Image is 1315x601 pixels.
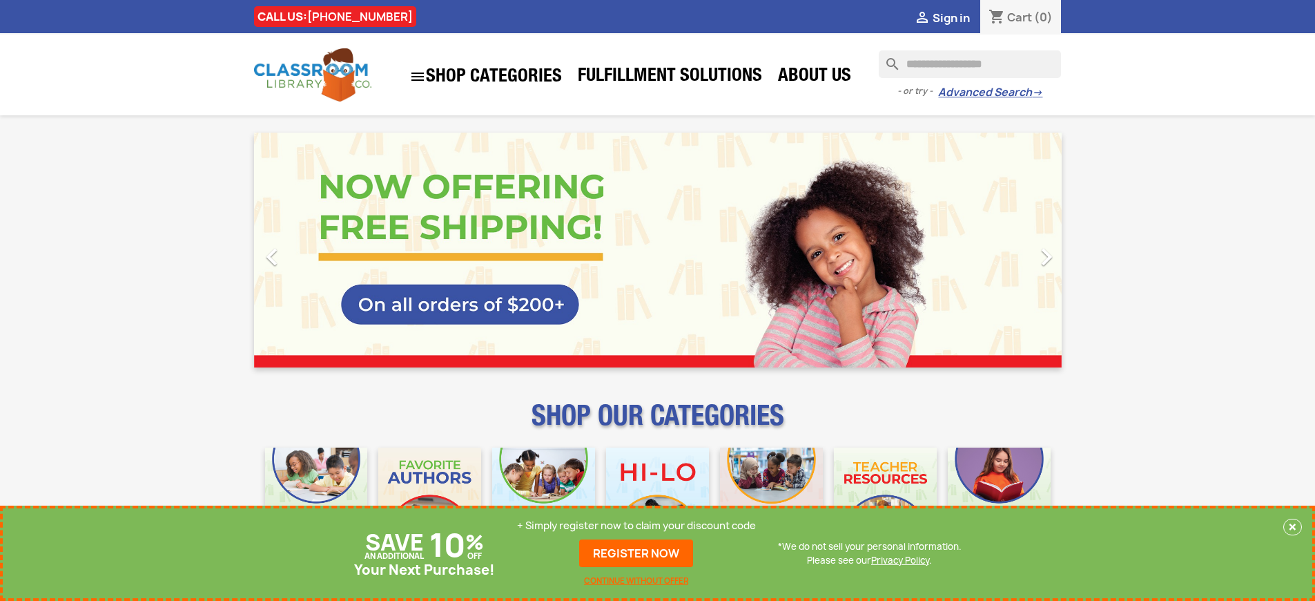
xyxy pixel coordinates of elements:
img: CLC_Teacher_Resources_Mobile.jpg [834,448,937,551]
i:  [1029,240,1064,274]
img: CLC_Bulk_Mobile.jpg [265,448,368,551]
img: CLC_Fiction_Nonfiction_Mobile.jpg [720,448,823,551]
span: → [1032,86,1042,99]
a:  Sign in [914,10,970,26]
div: CALL US: [254,6,416,27]
i: search [879,50,895,67]
span: Sign in [933,10,970,26]
a: Fulfillment Solutions [571,64,769,91]
img: CLC_Dyslexia_Mobile.jpg [948,448,1051,551]
input: Search [879,50,1061,78]
a: [PHONE_NUMBER] [307,9,413,24]
a: Next [940,133,1062,368]
i: shopping_cart [988,10,1005,26]
a: About Us [771,64,858,91]
i:  [914,10,931,27]
img: CLC_HiLo_Mobile.jpg [606,448,709,551]
img: CLC_Favorite_Authors_Mobile.jpg [378,448,481,551]
ul: Carousel container [254,133,1062,368]
span: Cart [1007,10,1032,25]
span: - or try - [897,84,938,98]
img: Classroom Library Company [254,48,371,102]
a: SHOP CATEGORIES [402,61,569,92]
img: CLC_Phonics_And_Decodables_Mobile.jpg [492,448,595,551]
i:  [255,240,289,274]
a: Advanced Search→ [938,86,1042,99]
p: SHOP OUR CATEGORIES [254,412,1062,437]
a: Previous [254,133,376,368]
span: (0) [1034,10,1053,25]
i:  [409,68,426,85]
